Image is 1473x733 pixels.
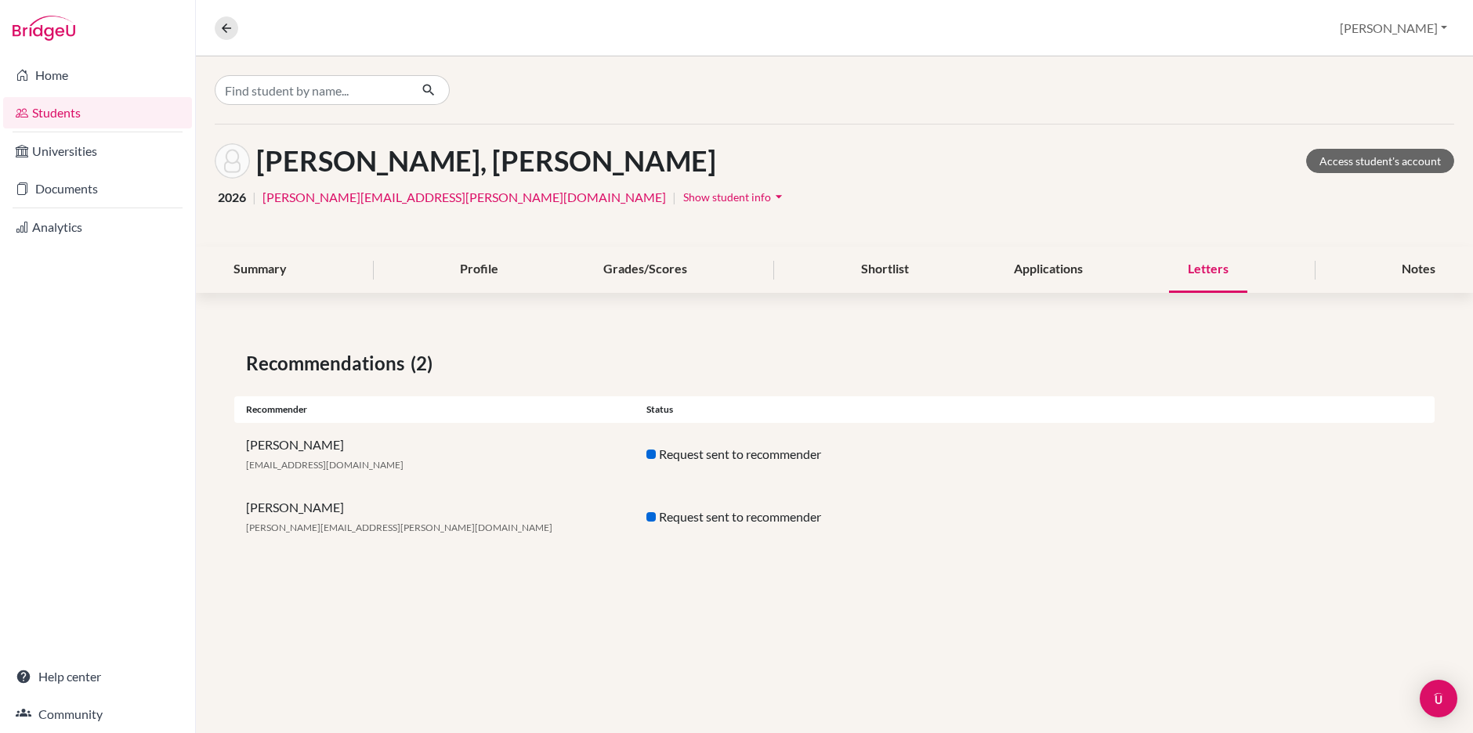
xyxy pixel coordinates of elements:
button: Show student infoarrow_drop_down [682,185,787,209]
div: [PERSON_NAME] [234,435,635,473]
div: Notes [1383,247,1454,293]
span: Recommendations [246,349,411,377]
div: Shortlist [842,247,928,293]
div: Letters [1169,247,1247,293]
div: Recommender [234,403,635,417]
span: | [672,188,676,207]
a: Community [3,699,192,730]
span: (2) [411,349,439,377]
button: [PERSON_NAME] [1333,13,1454,43]
img: Marco Andres Segovia Soto's avatar [215,143,250,179]
a: [PERSON_NAME][EMAIL_ADDRESS][PERSON_NAME][DOMAIN_NAME] [262,188,666,207]
a: Home [3,60,192,91]
a: Universities [3,135,192,167]
a: Analytics [3,211,192,243]
div: Request sent to recommender [635,445,1035,464]
span: [EMAIL_ADDRESS][DOMAIN_NAME] [246,459,404,471]
div: Applications [995,247,1102,293]
a: Documents [3,173,192,204]
span: Show student info [683,190,771,204]
img: Bridge-U [13,16,75,41]
a: Help center [3,661,192,692]
div: Request sent to recommender [635,507,1035,526]
span: | [252,188,256,207]
div: Summary [215,247,306,293]
div: Grades/Scores [584,247,706,293]
span: 2026 [218,188,246,207]
div: Profile [441,247,517,293]
div: [PERSON_NAME] [234,498,635,536]
div: Status [635,403,1035,417]
div: Open Intercom Messenger [1420,680,1457,717]
h1: [PERSON_NAME], [PERSON_NAME] [256,144,716,178]
input: Find student by name... [215,75,409,105]
i: arrow_drop_down [771,189,787,204]
a: Students [3,97,192,128]
span: [PERSON_NAME][EMAIL_ADDRESS][PERSON_NAME][DOMAIN_NAME] [246,522,552,533]
a: Access student's account [1306,149,1454,173]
